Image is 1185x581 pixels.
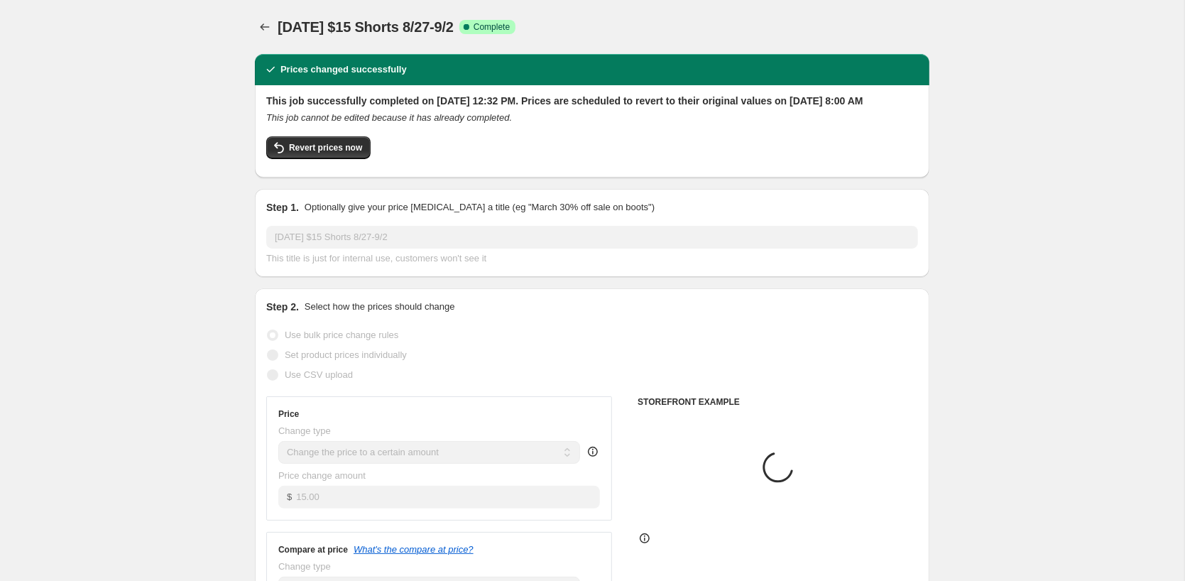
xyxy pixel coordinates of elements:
span: $ [287,492,292,502]
input: 30% off holiday sale [266,226,918,249]
span: Use CSV upload [285,369,353,380]
input: 80.00 [296,486,599,509]
span: [DATE] $15 Shorts 8/27-9/2 [278,19,454,35]
button: What's the compare at price? [354,544,474,555]
div: help [586,445,600,459]
p: Select how the prices should change [305,300,455,314]
button: Price change jobs [255,17,275,37]
span: Price change amount [278,470,366,481]
span: Use bulk price change rules [285,330,398,340]
span: Set product prices individually [285,349,407,360]
h6: STOREFRONT EXAMPLE [638,396,918,408]
span: Complete [474,21,510,33]
h2: This job successfully completed on [DATE] 12:32 PM. Prices are scheduled to revert to their origi... [266,94,918,108]
span: Revert prices now [289,142,362,153]
p: Optionally give your price [MEDICAL_DATA] a title (eg "March 30% off sale on boots") [305,200,655,215]
h3: Price [278,408,299,420]
i: This job cannot be edited because it has already completed. [266,112,512,123]
span: Change type [278,561,331,572]
span: This title is just for internal use, customers won't see it [266,253,486,264]
button: Revert prices now [266,136,371,159]
span: Change type [278,425,331,436]
h3: Compare at price [278,544,348,555]
h2: Step 2. [266,300,299,314]
h2: Prices changed successfully [280,63,407,77]
h2: Step 1. [266,200,299,215]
